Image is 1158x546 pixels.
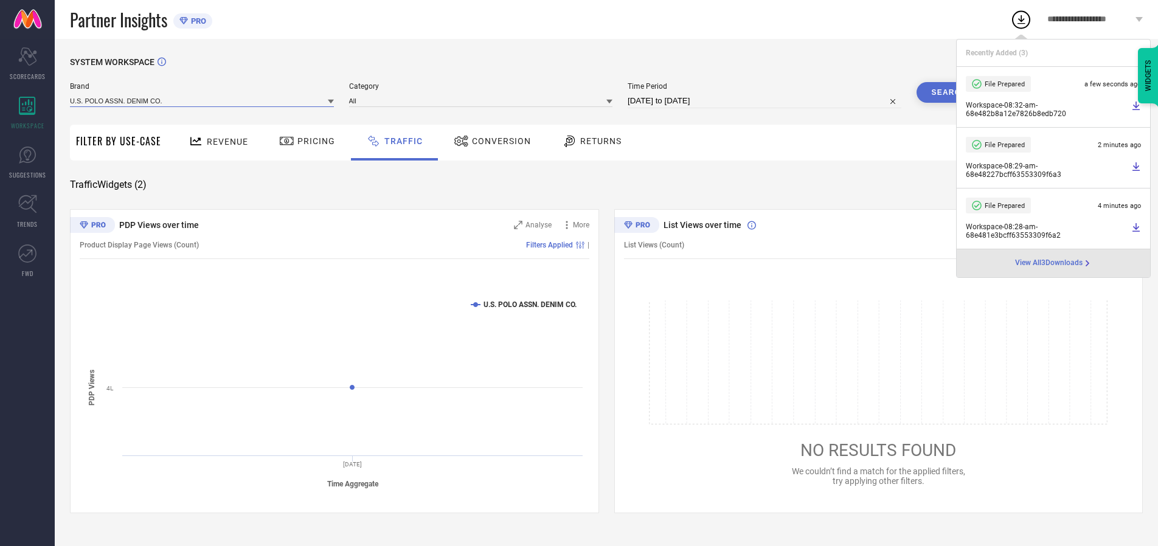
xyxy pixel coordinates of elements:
span: File Prepared [985,202,1025,210]
span: File Prepared [985,80,1025,88]
span: Workspace - 08:29-am - 68e48227bcff63553309f6a3 [966,162,1128,179]
span: Filters Applied [526,241,573,249]
span: Time Period [628,82,901,91]
span: SYSTEM WORKSPACE [70,57,154,67]
span: List Views over time [664,220,741,230]
span: File Prepared [985,141,1025,149]
tspan: Time Aggregate [327,480,379,488]
a: Download [1131,162,1141,179]
span: More [573,221,589,229]
span: Workspace - 08:32-am - 68e482b8a12e7826b8edb720 [966,101,1128,118]
span: Product Display Page Views (Count) [80,241,199,249]
span: Revenue [207,137,248,147]
span: Brand [70,82,334,91]
span: Conversion [472,136,531,146]
input: Select time period [628,94,901,108]
a: Download [1131,101,1141,118]
text: [DATE] [343,461,362,468]
span: Recently Added ( 3 ) [966,49,1028,57]
svg: Zoom [514,221,522,229]
span: SUGGESTIONS [9,170,46,179]
span: Filter By Use-Case [76,134,161,148]
span: SCORECARDS [10,72,46,81]
div: Premium [70,217,115,235]
span: TRENDS [17,219,38,229]
div: Open download list [1010,9,1032,30]
span: 2 minutes ago [1098,141,1141,149]
a: Download [1131,223,1141,240]
span: PDP Views over time [119,220,199,230]
span: a few seconds ago [1084,80,1141,88]
span: Traffic [384,136,423,146]
a: View All3Downloads [1015,258,1092,268]
span: WORKSPACE [11,121,44,130]
text: U.S. POLO ASSN. DENIM CO. [484,300,577,309]
span: We couldn’t find a match for the applied filters, try applying other filters. [792,466,965,486]
span: FWD [22,269,33,278]
span: NO RESULTS FOUND [800,440,956,460]
span: Traffic Widgets ( 2 ) [70,179,147,191]
span: Pricing [297,136,335,146]
span: Returns [580,136,622,146]
text: 4L [106,385,114,392]
span: | [588,241,589,249]
tspan: PDP Views [88,369,96,405]
span: List Views (Count) [624,241,684,249]
span: View All 3 Downloads [1015,258,1083,268]
span: Partner Insights [70,7,167,32]
button: Search [917,82,982,103]
span: Workspace - 08:28-am - 68e481e3bcff63553309f6a2 [966,223,1128,240]
div: Open download page [1015,258,1092,268]
span: PRO [188,16,206,26]
span: Analyse [525,221,552,229]
span: Category [349,82,613,91]
span: 4 minutes ago [1098,202,1141,210]
div: Premium [614,217,659,235]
